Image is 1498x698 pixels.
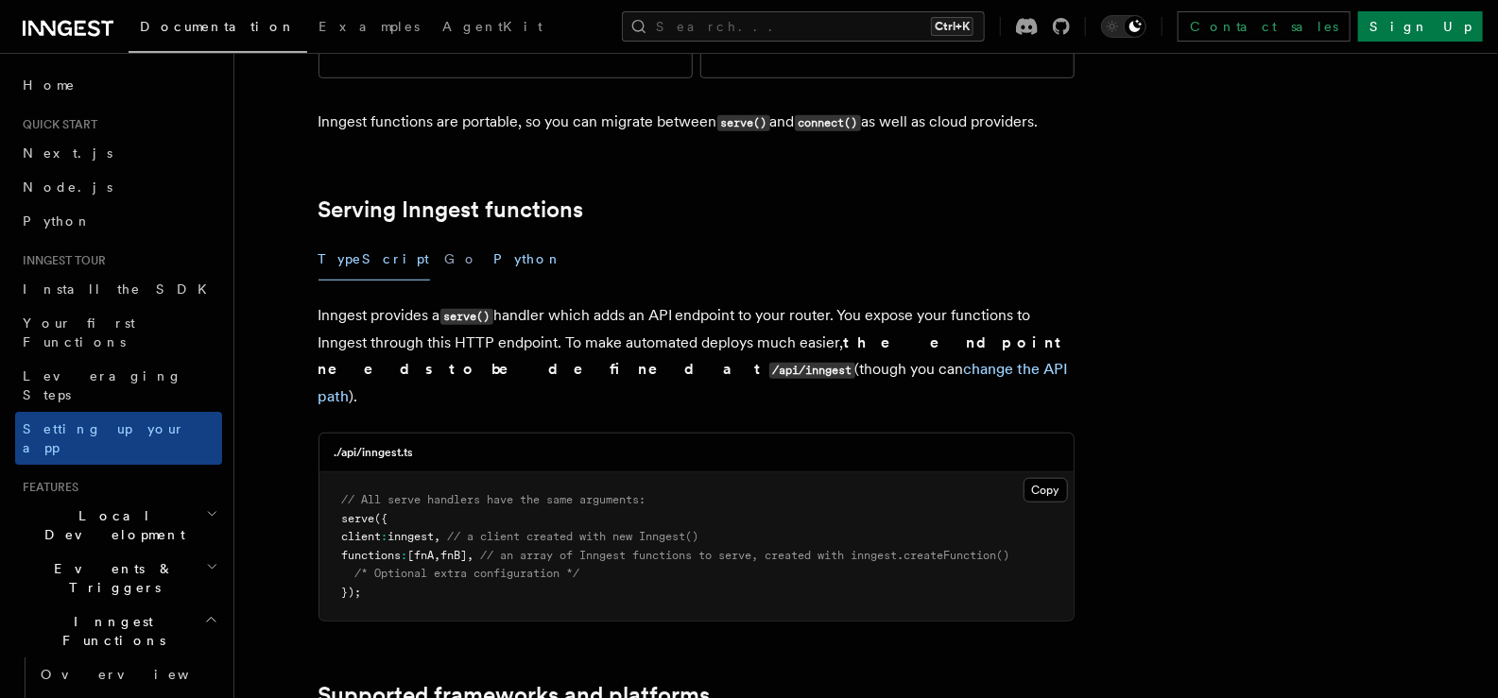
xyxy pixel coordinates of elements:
span: Node.js [23,179,112,195]
span: : [402,549,408,562]
span: client [342,530,382,543]
span: , [435,549,441,562]
button: Copy [1024,478,1068,502]
a: Contact sales [1178,11,1351,42]
span: serve [342,512,375,525]
span: , [468,549,474,562]
span: // All serve handlers have the same arguments: [342,493,646,506]
span: Next.js [23,145,112,161]
code: serve() [440,309,493,325]
code: connect() [795,115,861,131]
code: /api/inngest [769,363,855,379]
a: Next.js [15,136,222,170]
span: : [382,530,388,543]
span: /* Optional extra configuration */ [355,567,580,580]
a: Sign Up [1358,11,1483,42]
button: Toggle dark mode [1101,15,1146,38]
button: Local Development [15,499,222,552]
a: Setting up your app [15,412,222,465]
span: Examples [319,19,420,34]
span: , [435,530,441,543]
span: Install the SDK [23,281,218,297]
span: }); [342,586,362,599]
span: Documentation [140,19,296,34]
a: Serving Inngest functions [319,196,584,223]
button: Search...Ctrl+K [622,11,985,42]
h3: ./api/inngest.ts [335,445,414,460]
span: // an array of Inngest functions to serve, created with inngest.createFunction() [481,549,1010,562]
span: Features [15,480,78,495]
span: Setting up your app [23,421,185,455]
span: Python [23,213,92,229]
code: serve() [717,115,770,131]
span: Home [23,76,76,94]
span: Quick start [15,117,97,132]
span: Inngest Functions [15,612,204,650]
a: Documentation [129,6,307,53]
a: Python [15,204,222,238]
p: Inngest provides a handler which adds an API endpoint to your router. You expose your functions t... [319,302,1075,410]
a: AgentKit [431,6,554,51]
span: Your first Functions [23,315,135,349]
span: ({ [375,512,388,525]
span: fnB] [441,549,468,562]
button: Events & Triggers [15,552,222,604]
button: Python [494,238,563,281]
a: Home [15,68,222,102]
span: [fnA [408,549,435,562]
span: Events & Triggers [15,559,206,597]
button: TypeScript [319,238,430,281]
a: Overview [33,657,222,691]
button: Inngest Functions [15,604,222,657]
button: Go [445,238,479,281]
span: Leveraging Steps [23,368,182,402]
a: Leveraging Steps [15,359,222,412]
span: AgentKit [442,19,542,34]
span: Local Development [15,506,206,544]
a: Node.js [15,170,222,204]
span: functions [342,549,402,562]
a: Install the SDK [15,272,222,306]
p: Inngest functions are portable, so you can migrate between and as well as cloud providers. [319,109,1075,136]
span: // a client created with new Inngest() [448,530,699,543]
a: Your first Functions [15,306,222,359]
span: Inngest tour [15,253,106,268]
kbd: Ctrl+K [931,17,973,36]
span: Overview [41,667,235,682]
span: inngest [388,530,435,543]
a: Examples [307,6,431,51]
